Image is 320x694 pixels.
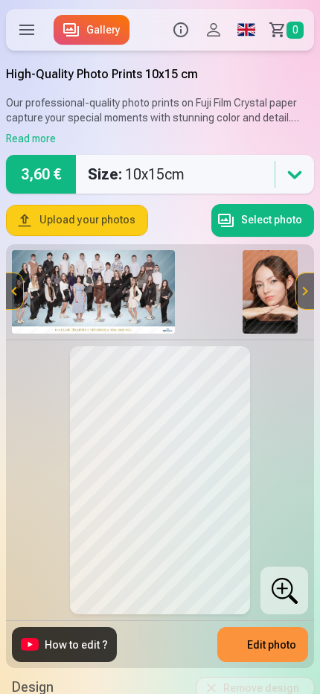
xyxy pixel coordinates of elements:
button: How to edit ? [12,627,117,662]
div: 3,60 € [6,155,76,194]
div: Read more [6,131,314,146]
span: 0 [287,22,304,39]
button: Edit photo [217,627,308,662]
a: Global [230,9,263,51]
button: Select photo [211,204,314,237]
div: 10x15cm [88,155,185,194]
button: Info [164,9,197,51]
a: Сart0 [263,9,314,51]
button: Profile [197,9,230,51]
span: Remove design [223,682,299,694]
h1: High-Quality Photo Prints 10x15 cm [6,66,314,83]
button: Upload your photos [7,206,147,235]
strong: Size : [88,164,122,185]
a: Gallery [54,15,129,45]
p: Our professional-quality photo prints on Fuji Film Crystal paper capture your special moments wit... [6,95,314,125]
